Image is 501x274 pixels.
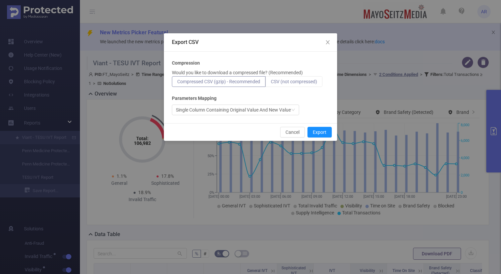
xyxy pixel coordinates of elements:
p: Would you like to download a compressed file? (Recommended) [172,69,303,76]
div: Export CSV [172,39,329,46]
button: Close [318,33,337,52]
button: Export [307,127,332,137]
i: icon: down [291,108,295,113]
i: icon: close [325,40,330,45]
span: Compressed CSV (gzip) - Recommended [177,79,260,84]
b: Compression [172,60,200,67]
b: Parameters Mapping [172,95,217,102]
div: Single Column Containing Original Value And New Value [176,105,291,115]
button: Cancel [280,127,305,137]
span: CSV (not compressed) [271,79,317,84]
